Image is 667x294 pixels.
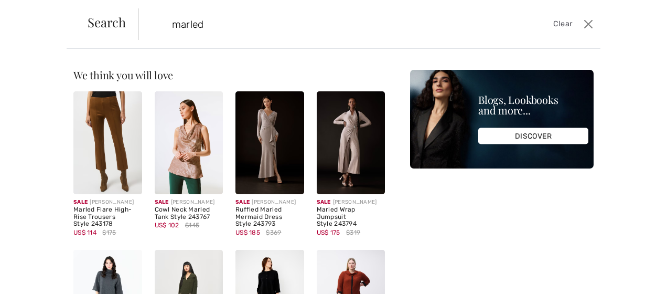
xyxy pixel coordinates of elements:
[73,68,173,82] span: We think you will love
[102,228,116,237] span: $175
[478,94,588,115] div: Blogs, Lookbooks and more...
[317,206,385,228] div: Marled Wrap Jumpsuit Style 243794
[155,206,223,221] div: Cowl Neck Marled Tank Style 243767
[317,199,331,205] span: Sale
[73,198,142,206] div: [PERSON_NAME]
[235,229,260,236] span: US$ 185
[317,198,385,206] div: [PERSON_NAME]
[266,228,281,237] span: $369
[155,198,223,206] div: [PERSON_NAME]
[155,199,169,205] span: Sale
[73,91,142,194] img: Marled Flare High-Rise Trousers Style 243178. Black
[235,199,250,205] span: Sale
[88,16,126,28] span: Search
[164,8,477,40] input: TYPE TO SEARCH
[346,228,360,237] span: $319
[235,91,304,194] img: Ruffled Marled Mermaid Dress Style 243793. Nude
[155,91,223,194] img: Cowl Neck Marled Tank Style 243767. Beige/gold
[317,229,340,236] span: US$ 175
[73,199,88,205] span: Sale
[23,7,45,17] span: Chat
[73,206,142,228] div: Marled Flare High-Rise Trousers Style 243178
[73,229,96,236] span: US$ 114
[580,16,596,33] button: Close
[235,206,304,228] div: Ruffled Marled Mermaid Dress Style 243793
[155,222,179,229] span: US$ 102
[317,91,385,194] img: Marled Wrap Jumpsuit Style 243794. Nude
[553,18,573,30] span: Clear
[235,198,304,206] div: [PERSON_NAME]
[410,70,594,169] img: Blogs, Lookbooks and more...
[185,220,199,230] span: $145
[478,128,588,144] div: DISCOVER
